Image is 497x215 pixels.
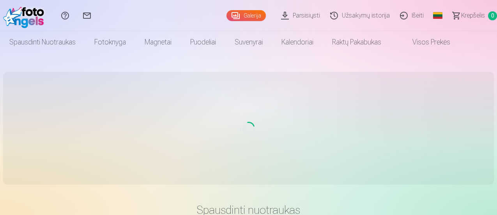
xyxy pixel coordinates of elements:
a: Raktų pakabukas [323,31,391,53]
a: Magnetai [135,31,181,53]
a: Visos prekės [391,31,460,53]
a: Galerija [226,10,266,21]
span: Krepšelis [461,11,485,20]
a: Fotoknyga [85,31,135,53]
a: Puodeliai [181,31,225,53]
a: Suvenyrai [225,31,272,53]
a: Kalendoriai [272,31,323,53]
img: /fa1 [3,3,48,28]
span: 0 [488,11,497,20]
